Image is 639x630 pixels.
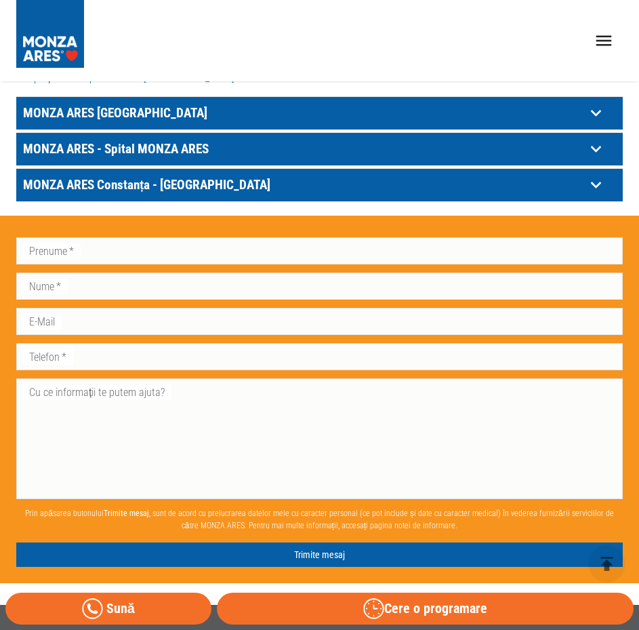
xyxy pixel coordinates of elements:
[20,138,585,159] p: MONZA ARES - Spital MONZA ARES
[20,102,585,123] p: MONZA ARES [GEOGRAPHIC_DATA]
[16,97,623,130] div: MONZA ARES [GEOGRAPHIC_DATA]
[16,543,623,568] button: Trimite mesaj
[217,593,634,625] button: Cere o programare
[16,502,623,537] p: Prin apăsarea butonului , sunt de acord cu prelucrarea datelor mele cu caracter personal (ce pot ...
[588,545,625,583] button: delete
[585,22,623,60] button: open drawer
[20,174,585,195] p: MONZA ARES Constanța - [GEOGRAPHIC_DATA]
[104,509,149,518] b: Trimite mesaj
[16,133,623,165] div: MONZA ARES - Spital MONZA ARES
[16,169,623,201] div: MONZA ARES Constanța - [GEOGRAPHIC_DATA]
[5,593,211,625] a: Sună
[34,71,234,84] a: prețuri CAS Spitalul ARES [GEOGRAPHIC_DATA]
